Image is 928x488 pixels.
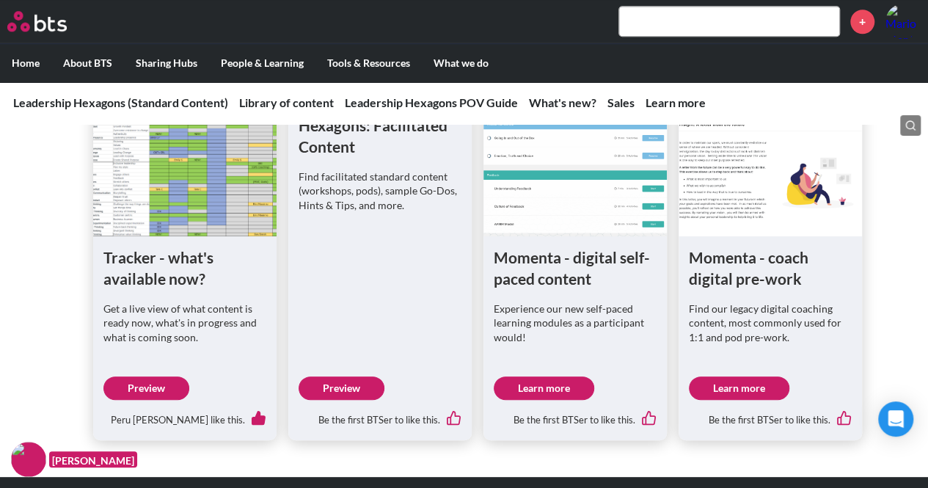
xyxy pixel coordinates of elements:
[689,247,852,290] h1: Momenta - coach digital pre-work
[885,4,921,39] img: Mario Montino
[607,95,635,109] a: Sales
[103,302,266,345] p: Get a live view of what content is ready now, what's in progress and what is coming soon.
[689,400,852,431] div: Be the first BTSer to like this.
[646,95,706,109] a: Learn more
[103,376,189,400] a: Preview
[345,95,518,109] a: Leadership Hexagons POV Guide
[494,302,657,345] p: Experience our new self-paced learning modules as a participant would!
[11,442,46,477] img: F
[103,400,266,431] div: Peru [PERSON_NAME] like this.
[494,247,657,290] h1: Momenta - digital self-paced content
[494,376,594,400] a: Learn more
[49,451,137,468] figcaption: [PERSON_NAME]
[7,11,94,32] a: Go home
[239,95,334,109] a: Library of content
[422,44,500,82] label: What we do
[209,44,315,82] label: People & Learning
[299,114,461,158] h1: Hexagons: Facilitated Content
[7,11,67,32] img: BTS Logo
[124,44,209,82] label: Sharing Hubs
[878,401,913,437] div: Open Intercom Messenger
[315,44,422,82] label: Tools & Resources
[103,247,266,290] h1: Tracker - what's available now?
[529,95,596,109] a: What's new?
[299,400,461,431] div: Be the first BTSer to like this.
[299,170,461,213] p: Find facilitated standard content (workshops, pods), sample Go-Dos, Hints & Tips, and more.
[885,4,921,39] a: Profile
[689,302,852,345] p: Find our legacy digital coaching content, most commonly used for 1:1 and pod pre-work.
[51,44,124,82] label: About BTS
[689,376,789,400] a: Learn more
[494,400,657,431] div: Be the first BTSer to like this.
[13,95,228,109] a: Leadership Hexagons (Standard Content)
[299,376,384,400] a: Preview
[850,10,874,34] a: +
